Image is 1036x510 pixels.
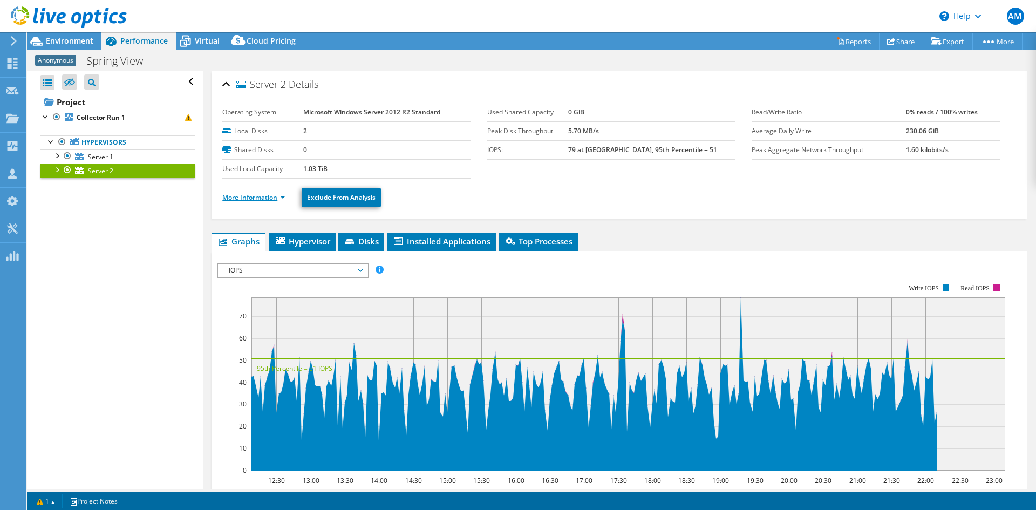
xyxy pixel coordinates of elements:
a: Share [879,33,923,50]
text: 15:30 [473,476,490,485]
text: 22:00 [917,476,934,485]
text: 12:30 [268,476,285,485]
b: 0 [303,145,307,154]
text: 14:00 [371,476,387,485]
span: Disks [344,236,379,247]
text: 20:00 [781,476,798,485]
text: 14:30 [405,476,422,485]
a: Project [40,93,195,111]
span: IOPS [223,264,362,277]
text: 16:00 [508,476,524,485]
label: Used Shared Capacity [487,107,568,118]
text: 13:30 [337,476,353,485]
b: 2 [303,126,307,135]
text: 17:00 [576,476,592,485]
svg: \n [939,11,949,21]
a: More [972,33,1023,50]
span: Top Processes [504,236,572,247]
a: Export [923,33,973,50]
text: 60 [239,334,247,343]
a: More Information [222,193,285,202]
text: 18:00 [644,476,661,485]
text: 19:30 [747,476,764,485]
label: Used Local Capacity [222,164,303,174]
label: Average Daily Write [752,126,906,137]
text: Write IOPS [909,284,939,292]
text: 21:30 [883,476,900,485]
a: Collector Run 1 [40,111,195,125]
text: 17:30 [610,476,627,485]
span: Graphs [217,236,260,247]
a: 1 [29,494,63,508]
span: Server 2 [88,166,113,175]
span: Hypervisor [274,236,330,247]
b: Collector Run 1 [77,113,125,122]
b: 0 GiB [568,107,584,117]
text: 21:00 [849,476,866,485]
span: Server 2 [236,79,286,90]
label: Local Disks [222,126,303,137]
text: 13:00 [303,476,319,485]
b: 0% reads / 100% writes [906,107,978,117]
text: 30 [239,399,247,409]
text: 50 [239,356,247,365]
text: 0 [243,466,247,475]
text: 20:30 [815,476,831,485]
label: IOPS: [487,145,568,155]
b: 5.70 MB/s [568,126,599,135]
a: Exclude From Analysis [302,188,381,207]
label: Read/Write Ratio [752,107,906,118]
label: Peak Aggregate Network Throughput [752,145,906,155]
text: 23:00 [986,476,1003,485]
text: 22:30 [952,476,969,485]
span: Cloud Pricing [247,36,296,46]
text: 10 [239,444,247,453]
span: Details [289,78,318,91]
a: Hypervisors [40,135,195,149]
b: 79 at [GEOGRAPHIC_DATA], 95th Percentile = 51 [568,145,717,154]
text: 16:30 [542,476,558,485]
text: 18:30 [678,476,695,485]
a: Server 1 [40,149,195,164]
text: 20 [239,421,247,431]
text: 95th Percentile = 51 IOPS [257,364,332,373]
label: Operating System [222,107,303,118]
span: Environment [46,36,93,46]
b: 230.06 GiB [906,126,939,135]
text: 19:00 [712,476,729,485]
a: Project Notes [62,494,125,508]
b: 1.60 kilobits/s [906,145,949,154]
b: 1.03 TiB [303,164,328,173]
span: Virtual [195,36,220,46]
text: 70 [239,311,247,321]
text: Read IOPS [961,284,990,292]
span: Anonymous [35,55,76,66]
span: AM [1007,8,1024,25]
a: Server 2 [40,164,195,178]
a: Reports [828,33,880,50]
label: Shared Disks [222,145,303,155]
span: Server 1 [88,152,113,161]
text: 15:00 [439,476,456,485]
h1: Spring View [81,55,160,67]
span: Performance [120,36,168,46]
b: Microsoft Windows Server 2012 R2 Standard [303,107,440,117]
label: Peak Disk Throughput [487,126,568,137]
text: 40 [239,378,247,387]
span: Installed Applications [392,236,490,247]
